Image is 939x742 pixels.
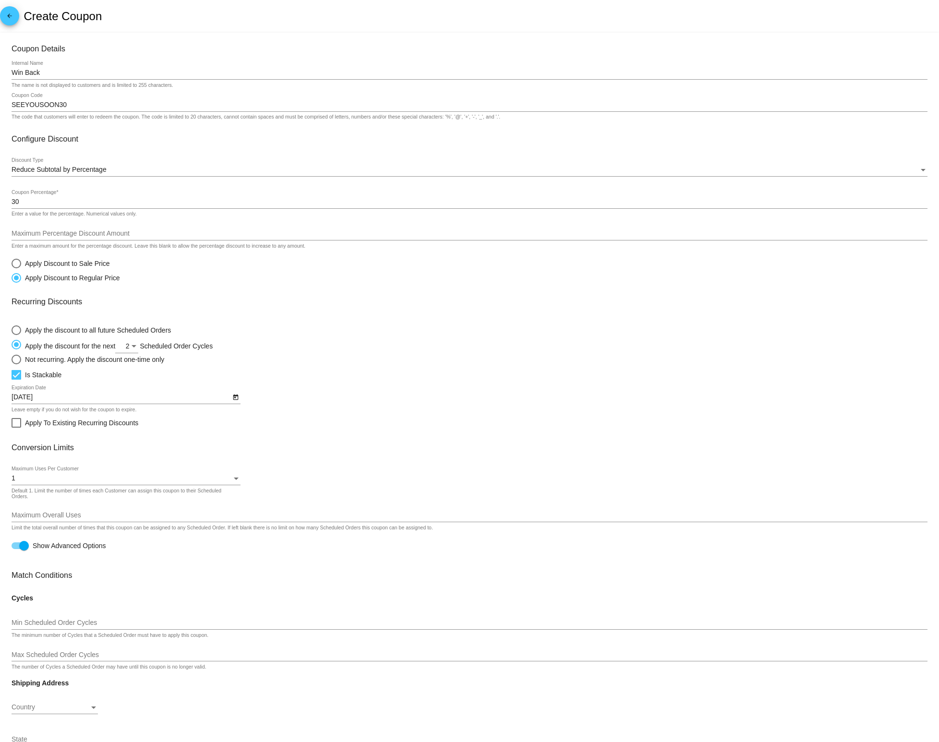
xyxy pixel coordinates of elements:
[12,704,98,711] mat-select: Country
[33,541,106,551] span: Show Advanced Options
[12,571,927,580] h3: Match Conditions
[12,443,927,452] h3: Conversion Limits
[21,260,110,267] div: Apply Discount to Sale Price
[12,679,927,687] h4: Shipping Address
[12,651,927,659] input: Max Scheduled Order Cycles
[12,101,927,109] input: Coupon Code
[12,474,15,482] span: 1
[25,417,138,429] span: Apply To Existing Recurring Discounts
[12,254,120,283] mat-radio-group: Select an option
[12,394,230,401] input: Expiration Date
[12,633,208,638] div: The minimum number of Cycles that a Scheduled Order must have to apply this coupon.
[12,230,927,238] input: Maximum Percentage Discount Amount
[21,356,164,363] div: Not recurring. Apply the discount one-time only
[25,369,61,381] span: Is Stackable
[12,198,927,206] input: Coupon Percentage
[12,69,927,77] input: Internal Name
[12,211,137,217] div: Enter a value for the percentage. Numerical values only.
[21,340,277,350] div: Apply the discount for the next Scheduled Order Cycles
[12,664,206,670] div: The number of Cycles a Scheduled Order may have until this coupon is no longer valid.
[21,326,171,334] div: Apply the discount to all future Scheduled Orders
[12,488,236,500] div: Default 1. Limit the number of times each Customer can assign this coupon to their Scheduled Orders.
[126,342,130,350] span: 2
[12,525,433,531] div: Limit the total overall number of times that this coupon can be assigned to any Scheduled Order. ...
[12,44,927,53] h3: Coupon Details
[12,166,927,174] mat-select: Discount Type
[12,134,927,144] h3: Configure Discount
[12,297,927,306] h3: Recurring Discounts
[230,392,241,402] button: Open calendar
[12,321,277,364] mat-radio-group: Select an option
[24,10,102,23] h2: Create Coupon
[12,114,500,120] div: The code that customers will enter to redeem the coupon. The code is limited to 20 characters, ca...
[4,12,15,24] mat-icon: arrow_back
[12,83,173,88] div: The name is not displayed to customers and is limited to 255 characters.
[12,619,927,627] input: Min Scheduled Order Cycles
[21,274,120,282] div: Apply Discount to Regular Price
[12,166,107,173] span: Reduce Subtotal by Percentage
[12,703,35,711] span: Country
[12,243,305,249] div: Enter a maximum amount for the percentage discount. Leave this blank to allow the percentage disc...
[12,512,927,519] input: Maximum Overall Uses
[12,594,927,602] h4: Cycles
[12,407,136,413] div: Leave empty if you do not wish for the coupon to expire.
